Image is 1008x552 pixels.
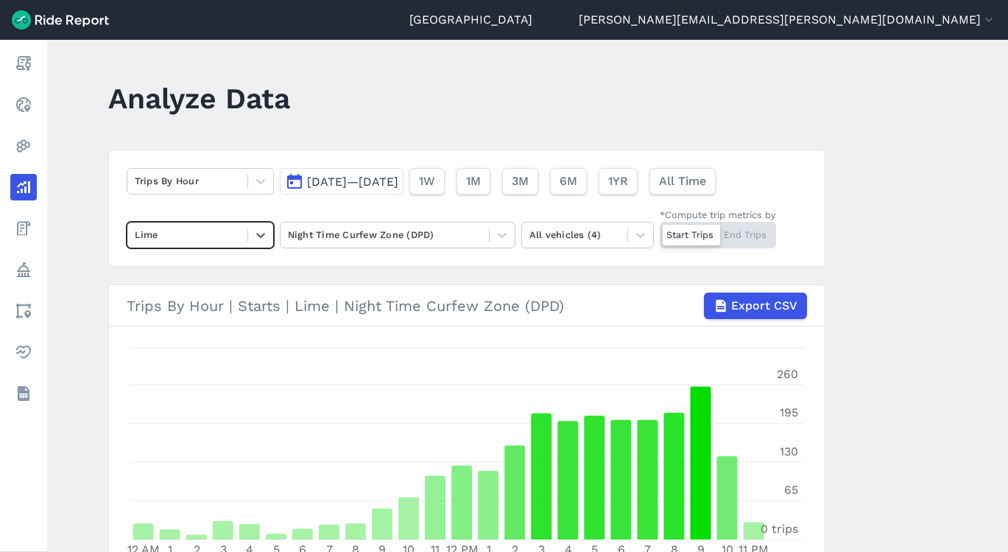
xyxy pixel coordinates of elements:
[280,168,403,195] button: [DATE]—[DATE]
[10,256,37,283] a: Policy
[731,297,797,315] span: Export CSV
[780,444,798,458] tspan: 130
[649,168,716,195] button: All Time
[780,405,798,419] tspan: 195
[761,522,798,536] tspan: 0 trips
[108,78,290,119] h1: Analyze Data
[10,215,37,242] a: Fees
[502,168,538,195] button: 3M
[704,293,807,319] button: Export CSV
[659,172,706,190] span: All Time
[608,172,628,190] span: 1YR
[466,172,481,190] span: 1M
[409,168,445,195] button: 1W
[579,11,996,29] button: [PERSON_NAME][EMAIL_ADDRESS][PERSON_NAME][DOMAIN_NAME]
[12,10,109,29] img: Ride Report
[10,298,37,324] a: Areas
[550,168,587,195] button: 6M
[777,367,798,381] tspan: 260
[10,133,37,159] a: Heatmaps
[10,339,37,366] a: Health
[409,11,532,29] a: [GEOGRAPHIC_DATA]
[307,175,398,189] span: [DATE]—[DATE]
[10,174,37,200] a: Analyze
[660,208,776,222] div: *Compute trip metrics by
[457,168,490,195] button: 1M
[512,172,529,190] span: 3M
[599,168,638,195] button: 1YR
[10,50,37,77] a: Report
[560,172,577,190] span: 6M
[784,483,798,497] tspan: 65
[10,380,37,407] a: Datasets
[127,293,807,319] div: Trips By Hour | Starts | Lime | Night Time Curfew Zone (DPD)
[10,91,37,118] a: Realtime
[419,172,435,190] span: 1W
